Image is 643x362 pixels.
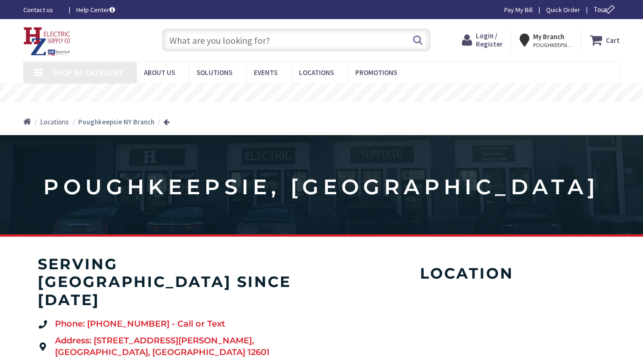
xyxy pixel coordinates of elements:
span: Solutions [196,68,232,77]
span: Tour [594,5,617,14]
strong: Poughkeepsie NY Branch [78,117,155,126]
a: Phone: [PHONE_NUMBER] - Call or Text [38,318,312,330]
rs-layer: Free Same Day Pickup at 8 Locations [239,88,405,98]
span: Shop By Category [52,67,123,78]
span: POUGHKEEPSIE, [GEOGRAPHIC_DATA] [533,41,573,49]
a: Quick Order [546,5,580,14]
input: What are you looking for? [162,28,430,52]
span: Address: [STREET_ADDRESS][PERSON_NAME], [GEOGRAPHIC_DATA], [GEOGRAPHIC_DATA] 12601 [53,335,270,359]
span: Login / Register [476,31,503,48]
strong: Cart [606,32,620,48]
strong: My Branch [533,32,564,41]
span: Locations [299,68,334,77]
span: Events [254,68,278,77]
div: My Branch POUGHKEEPSIE, [GEOGRAPHIC_DATA] [520,32,573,48]
span: About Us [144,68,175,77]
a: Help Center [76,5,115,14]
a: Address: [STREET_ADDRESS][PERSON_NAME],[GEOGRAPHIC_DATA], [GEOGRAPHIC_DATA] 12601 [38,335,312,359]
a: Login / Register [462,32,503,48]
span: Promotions [355,68,397,77]
h4: serving [GEOGRAPHIC_DATA] since [DATE] [38,255,312,309]
span: Phone: [PHONE_NUMBER] - Call or Text [53,318,225,330]
a: Locations [40,117,69,127]
img: HZ Electric Supply [23,27,71,56]
h4: Location [340,265,594,282]
span: Locations [40,117,69,126]
a: Cart [590,32,620,48]
a: Pay My Bill [504,5,533,14]
a: Contact us [23,5,61,14]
